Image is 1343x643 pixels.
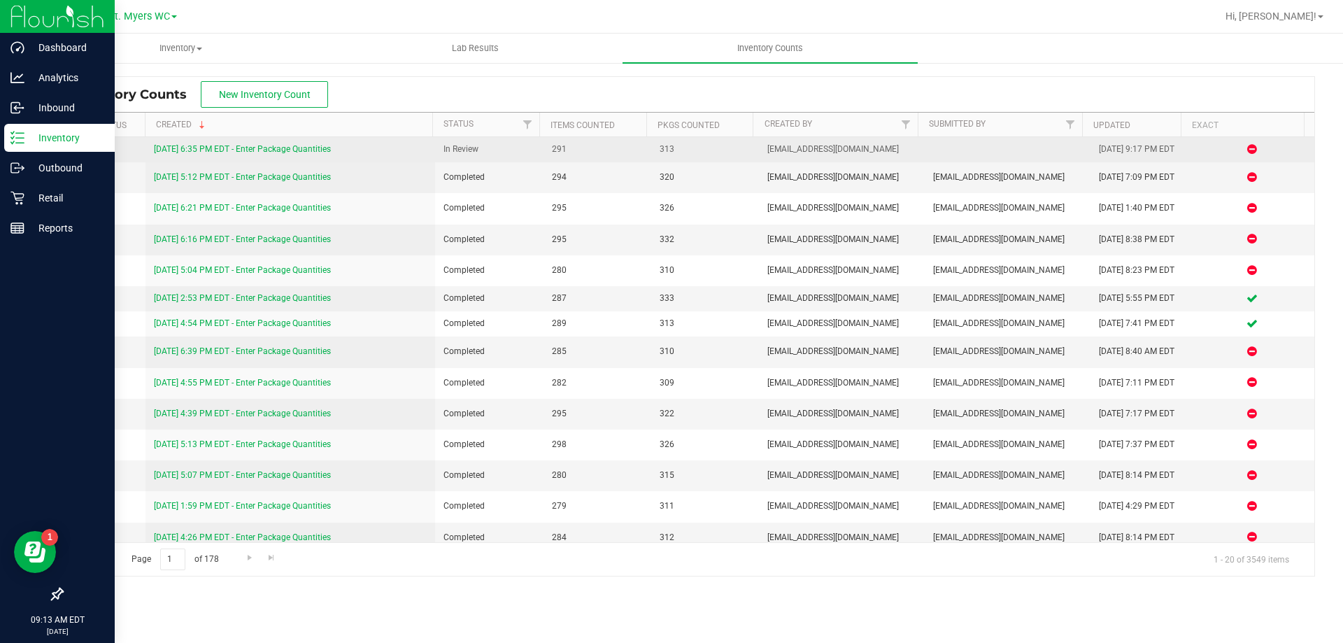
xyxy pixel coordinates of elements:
[154,265,331,275] a: [DATE] 5:04 PM EDT - Enter Package Quantities
[443,531,534,544] span: Completed
[443,233,534,246] span: Completed
[894,113,917,136] a: Filter
[550,120,615,130] a: Items Counted
[24,129,108,146] p: Inventory
[767,500,916,513] span: [EMAIL_ADDRESS][DOMAIN_NAME]
[24,39,108,56] p: Dashboard
[933,500,1082,513] span: [EMAIL_ADDRESS][DOMAIN_NAME]
[767,345,916,358] span: [EMAIL_ADDRESS][DOMAIN_NAME]
[10,191,24,205] inline-svg: Retail
[767,376,916,390] span: [EMAIL_ADDRESS][DOMAIN_NAME]
[1099,202,1181,215] div: [DATE] 1:40 PM EDT
[552,143,643,156] span: 291
[1099,317,1181,330] div: [DATE] 7:41 PM EDT
[10,161,24,175] inline-svg: Outbound
[10,131,24,145] inline-svg: Inventory
[660,407,751,421] span: 322
[443,469,534,482] span: Completed
[14,531,56,573] iframe: Resource center
[933,345,1082,358] span: [EMAIL_ADDRESS][DOMAIN_NAME]
[933,531,1082,544] span: [EMAIL_ADDRESS][DOMAIN_NAME]
[443,376,534,390] span: Completed
[1225,10,1316,22] span: Hi, [PERSON_NAME]!
[660,317,751,330] span: 313
[1058,113,1081,136] a: Filter
[154,439,331,449] a: [DATE] 5:13 PM EDT - Enter Package Quantities
[239,549,260,567] a: Go to the next page
[552,233,643,246] span: 295
[1181,113,1304,137] th: Exact
[154,203,331,213] a: [DATE] 6:21 PM EDT - Enter Package Quantities
[443,292,534,305] span: Completed
[1202,549,1300,570] span: 1 - 20 of 3549 items
[660,143,751,156] span: 313
[160,549,185,570] input: 1
[516,113,539,136] a: Filter
[328,34,623,63] a: Lab Results
[552,345,643,358] span: 285
[1093,120,1130,130] a: Updated
[552,500,643,513] span: 279
[34,42,327,55] span: Inventory
[120,549,230,570] span: Page of 178
[660,500,751,513] span: 311
[660,438,751,451] span: 326
[1099,531,1181,544] div: [DATE] 8:14 PM EDT
[73,87,201,102] span: Inventory Counts
[10,71,24,85] inline-svg: Analytics
[552,317,643,330] span: 289
[41,529,58,546] iframe: Resource center unread badge
[24,99,108,116] p: Inbound
[443,317,534,330] span: Completed
[154,234,331,244] a: [DATE] 6:16 PM EDT - Enter Package Quantities
[767,143,916,156] span: [EMAIL_ADDRESS][DOMAIN_NAME]
[765,119,812,129] a: Created By
[443,119,474,129] a: Status
[660,292,751,305] span: 333
[933,438,1082,451] span: [EMAIL_ADDRESS][DOMAIN_NAME]
[1099,292,1181,305] div: [DATE] 5:55 PM EDT
[219,89,311,100] span: New Inventory Count
[552,264,643,277] span: 280
[154,172,331,182] a: [DATE] 5:12 PM EDT - Enter Package Quantities
[767,171,916,184] span: [EMAIL_ADDRESS][DOMAIN_NAME]
[154,378,331,388] a: [DATE] 4:55 PM EDT - Enter Package Quantities
[443,264,534,277] span: Completed
[552,376,643,390] span: 282
[552,469,643,482] span: 280
[933,233,1082,246] span: [EMAIL_ADDRESS][DOMAIN_NAME]
[660,202,751,215] span: 326
[24,190,108,206] p: Retail
[933,469,1082,482] span: [EMAIL_ADDRESS][DOMAIN_NAME]
[767,407,916,421] span: [EMAIL_ADDRESS][DOMAIN_NAME]
[1099,143,1181,156] div: [DATE] 9:17 PM EDT
[109,10,170,22] span: Ft. Myers WC
[933,171,1082,184] span: [EMAIL_ADDRESS][DOMAIN_NAME]
[660,171,751,184] span: 320
[6,614,108,626] p: 09:13 AM EDT
[154,293,331,303] a: [DATE] 2:53 PM EDT - Enter Package Quantities
[1099,376,1181,390] div: [DATE] 7:11 PM EDT
[660,264,751,277] span: 310
[24,220,108,236] p: Reports
[933,292,1082,305] span: [EMAIL_ADDRESS][DOMAIN_NAME]
[433,42,518,55] span: Lab Results
[24,160,108,176] p: Outbound
[154,318,331,328] a: [DATE] 4:54 PM EDT - Enter Package Quantities
[660,376,751,390] span: 309
[660,469,751,482] span: 315
[552,531,643,544] span: 284
[933,407,1082,421] span: [EMAIL_ADDRESS][DOMAIN_NAME]
[929,119,986,129] a: Submitted By
[262,549,282,567] a: Go to the last page
[933,264,1082,277] span: [EMAIL_ADDRESS][DOMAIN_NAME]
[552,202,643,215] span: 295
[154,501,331,511] a: [DATE] 1:59 PM EDT - Enter Package Quantities
[154,144,331,154] a: [DATE] 6:35 PM EDT - Enter Package Quantities
[1099,171,1181,184] div: [DATE] 7:09 PM EDT
[201,81,328,108] button: New Inventory Count
[154,409,331,418] a: [DATE] 4:39 PM EDT - Enter Package Quantities
[10,41,24,55] inline-svg: Dashboard
[443,345,534,358] span: Completed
